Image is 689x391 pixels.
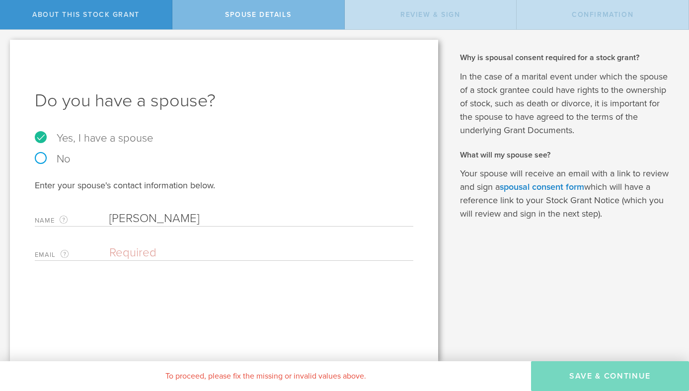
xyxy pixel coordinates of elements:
[460,167,674,221] p: Your spouse will receive an email with a link to review and sign a which will have a reference li...
[572,10,633,19] span: Confirmation
[32,10,140,19] span: About this stock grant
[460,52,674,63] h2: Why is spousal consent required for a stock grant?
[35,249,109,260] label: Email
[35,89,413,113] h1: Do you have a spouse?
[225,10,291,19] span: Spouse Details
[35,215,109,226] label: Name
[460,150,674,160] h2: What will my spouse see?
[460,70,674,137] p: In the case of a marital event under which the spouse of a stock grantee could have rights to the...
[109,245,408,260] input: Required
[531,361,689,391] button: Save & Continue
[400,10,460,19] span: Review & Sign
[500,181,584,192] a: spousal consent form
[35,179,413,191] div: Enter your spouse's contact information below.
[35,133,413,144] label: Yes, I have a spouse
[35,154,413,164] label: No
[109,211,408,226] input: Required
